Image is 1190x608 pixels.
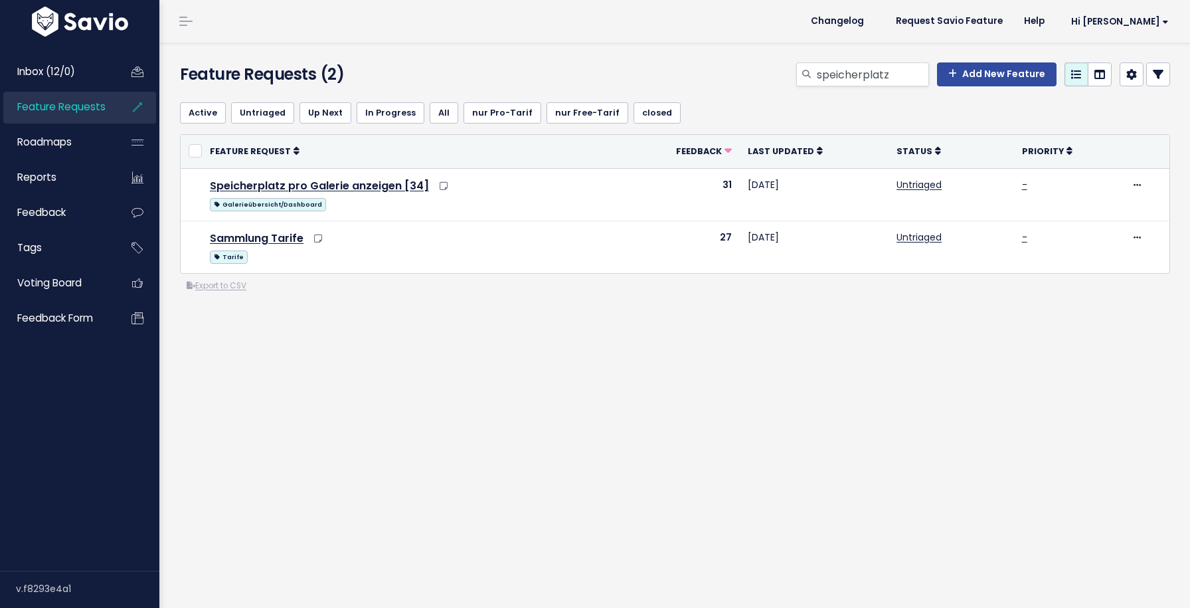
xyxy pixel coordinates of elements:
[3,92,110,122] a: Feature Requests
[676,144,732,157] a: Feedback
[187,280,246,291] a: Export to CSV
[299,102,351,124] a: Up Next
[1013,11,1055,31] a: Help
[3,268,110,298] a: Voting Board
[1071,17,1169,27] span: Hi [PERSON_NAME]
[896,146,932,157] span: Status
[740,221,889,272] td: [DATE]
[676,146,722,157] span: Feedback
[937,62,1057,86] a: Add New Feature
[17,205,66,219] span: Feedback
[210,248,248,264] a: Tarife
[17,241,42,254] span: Tags
[3,56,110,87] a: Inbox (12/0)
[896,231,942,244] a: Untriaged
[634,102,681,124] a: closed
[17,276,82,290] span: Voting Board
[210,251,248,264] span: Tarife
[29,7,131,37] img: logo-white.9d6f32f41409.svg
[1022,231,1027,244] a: -
[811,17,864,26] span: Changelog
[210,231,303,246] a: Sammlung Tarife
[16,571,159,606] div: v.f8293e4a1
[464,102,541,124] a: nur Pro-Tarif
[3,127,110,157] a: Roadmaps
[748,146,814,157] span: Last Updated
[3,303,110,334] a: Feedback form
[17,135,72,149] span: Roadmaps
[748,144,823,157] a: Last Updated
[210,198,326,211] span: Galerieübersicht/Dashboard
[1022,144,1072,157] a: Priority
[896,144,941,157] a: Status
[180,102,226,124] a: Active
[815,62,929,86] input: Search features...
[3,197,110,228] a: Feedback
[231,102,294,124] a: Untriaged
[547,102,628,124] a: nur Free-Tarif
[17,170,56,184] span: Reports
[1022,146,1064,157] span: Priority
[210,146,291,157] span: Feature Request
[1022,178,1027,191] a: -
[885,11,1013,31] a: Request Savio Feature
[180,62,497,86] h4: Feature Requests (2)
[622,168,740,221] td: 31
[740,168,889,221] td: [DATE]
[17,100,106,114] span: Feature Requests
[210,144,299,157] a: Feature Request
[1055,11,1179,32] a: Hi [PERSON_NAME]
[896,178,942,191] a: Untriaged
[210,195,326,212] a: Galerieübersicht/Dashboard
[17,64,75,78] span: Inbox (12/0)
[357,102,424,124] a: In Progress
[17,311,93,325] span: Feedback form
[210,178,429,193] a: Speicherplatz pro Galerie anzeigen [34]
[3,162,110,193] a: Reports
[622,221,740,272] td: 27
[3,233,110,263] a: Tags
[430,102,458,124] a: All
[180,102,1170,124] ul: Filter feature requests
